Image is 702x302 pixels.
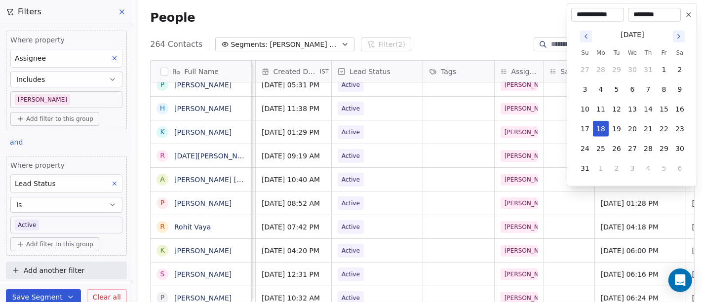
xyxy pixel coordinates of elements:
[577,81,593,97] button: 3
[640,62,656,77] button: 31
[609,62,624,77] button: 29
[672,141,688,156] button: 30
[593,141,609,156] button: 25
[640,160,656,176] button: 4
[621,30,644,40] div: [DATE]
[640,81,656,97] button: 7
[640,141,656,156] button: 28
[672,48,688,58] th: Saturday
[656,81,672,97] button: 8
[656,121,672,137] button: 22
[593,101,609,117] button: 11
[672,81,688,97] button: 9
[593,160,609,176] button: 1
[656,101,672,117] button: 15
[624,160,640,176] button: 3
[577,101,593,117] button: 10
[624,141,640,156] button: 27
[624,101,640,117] button: 13
[672,101,688,117] button: 16
[577,121,593,137] button: 17
[672,121,688,137] button: 23
[593,81,609,97] button: 4
[593,48,609,58] th: Monday
[579,30,593,43] button: Go to previous month
[624,121,640,137] button: 20
[656,160,672,176] button: 5
[624,62,640,77] button: 30
[672,30,686,43] button: Go to next month
[624,81,640,97] button: 6
[577,62,593,77] button: 27
[609,101,624,117] button: 12
[640,101,656,117] button: 14
[656,141,672,156] button: 29
[609,81,624,97] button: 5
[656,48,672,58] th: Friday
[672,160,688,176] button: 6
[672,62,688,77] button: 2
[640,48,656,58] th: Thursday
[624,48,640,58] th: Wednesday
[593,121,609,137] button: 18
[609,121,624,137] button: 19
[593,62,609,77] button: 28
[577,160,593,176] button: 31
[609,160,624,176] button: 2
[577,141,593,156] button: 24
[609,141,624,156] button: 26
[656,62,672,77] button: 1
[609,48,624,58] th: Tuesday
[577,48,593,58] th: Sunday
[640,121,656,137] button: 21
